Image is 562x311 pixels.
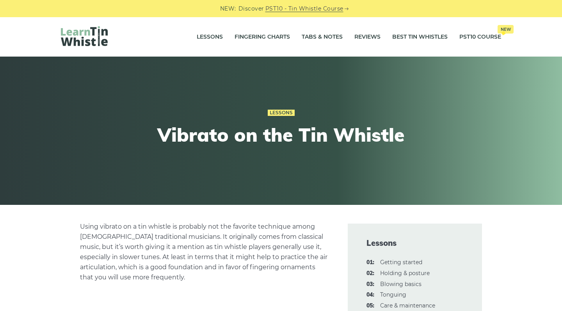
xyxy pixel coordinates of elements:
span: New [498,25,514,34]
h1: Vibrato on the Tin Whistle [137,124,425,146]
span: 05: [366,301,374,311]
a: PST10 CourseNew [459,27,501,47]
img: LearnTinWhistle.com [61,26,108,46]
span: 03: [366,280,374,289]
a: Lessons [268,110,295,116]
a: 02:Holding & posture [380,270,430,277]
a: Tabs & Notes [302,27,343,47]
span: 01: [366,258,374,267]
span: 04: [366,290,374,300]
a: 04:Tonguing [380,291,406,298]
span: Lessons [366,238,463,249]
a: Reviews [354,27,381,47]
a: Fingering Charts [235,27,290,47]
a: 01:Getting started [380,259,422,266]
a: 03:Blowing basics [380,281,421,288]
span: 02: [366,269,374,278]
a: Lessons [197,27,223,47]
a: 05:Care & maintenance [380,302,435,309]
p: Using vibrato on a tin whistle is probably not the favorite technique among [DEMOGRAPHIC_DATA] tr... [80,222,329,283]
a: Best Tin Whistles [392,27,448,47]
